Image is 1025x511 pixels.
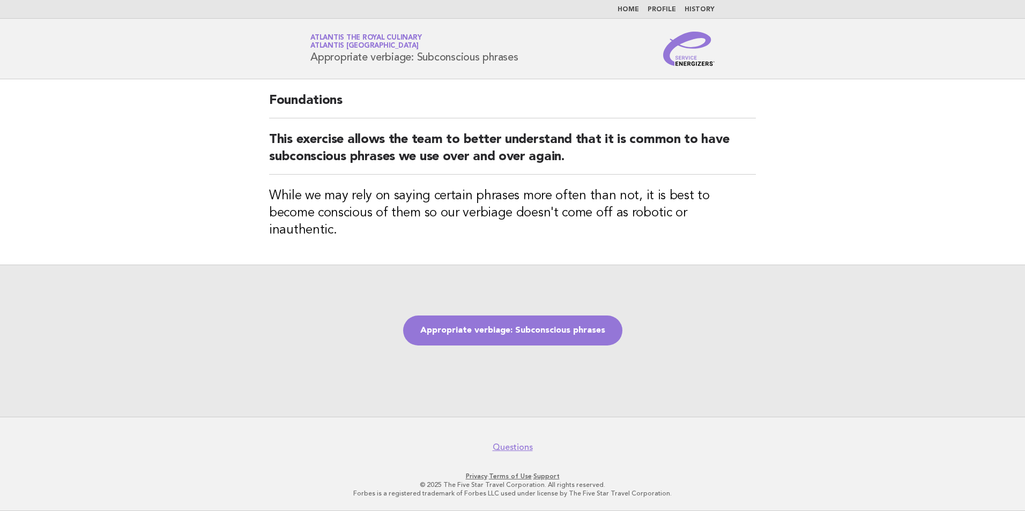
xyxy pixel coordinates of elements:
[489,472,532,480] a: Terms of Use
[466,472,487,480] a: Privacy
[493,442,533,453] a: Questions
[310,35,518,63] h1: Appropriate verbiage: Subconscious phrases
[269,131,756,175] h2: This exercise allows the team to better understand that it is common to have subconscious phrases...
[310,34,421,49] a: Atlantis the Royal CulinaryAtlantis [GEOGRAPHIC_DATA]
[310,43,419,50] span: Atlantis [GEOGRAPHIC_DATA]
[269,187,756,239] h3: While we may rely on saying certain phrases more often than not, it is best to become conscious o...
[685,6,715,13] a: History
[533,472,560,480] a: Support
[663,32,715,66] img: Service Energizers
[403,315,622,345] a: Appropriate verbiage: Subconscious phrases
[184,472,841,480] p: · ·
[184,480,841,489] p: © 2025 The Five Star Travel Corporation. All rights reserved.
[648,6,676,13] a: Profile
[269,92,756,118] h2: Foundations
[618,6,639,13] a: Home
[184,489,841,498] p: Forbes is a registered trademark of Forbes LLC used under license by The Five Star Travel Corpora...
